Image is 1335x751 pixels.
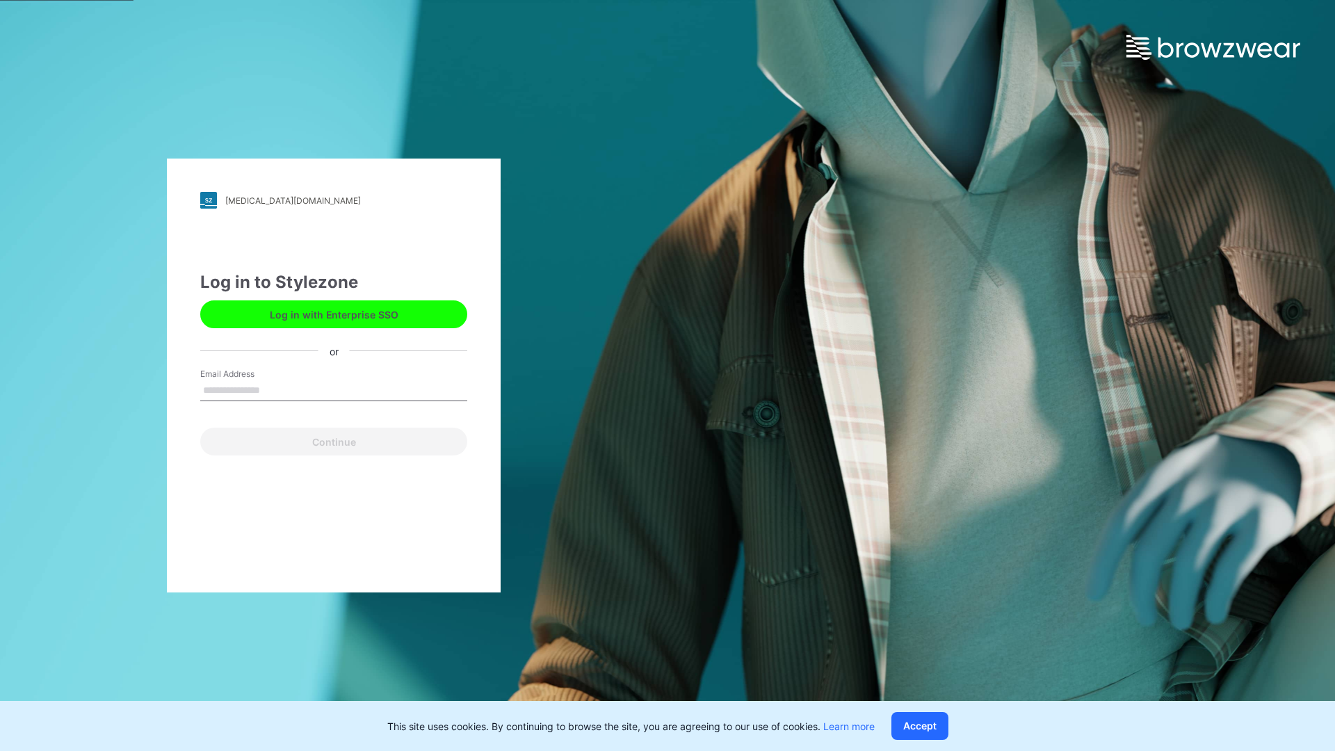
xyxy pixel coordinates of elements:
[200,270,467,295] div: Log in to Stylezone
[200,192,467,209] a: [MEDICAL_DATA][DOMAIN_NAME]
[225,195,361,206] div: [MEDICAL_DATA][DOMAIN_NAME]
[200,300,467,328] button: Log in with Enterprise SSO
[200,368,298,380] label: Email Address
[823,720,875,732] a: Learn more
[1126,35,1300,60] img: browzwear-logo.e42bd6dac1945053ebaf764b6aa21510.svg
[387,719,875,734] p: This site uses cookies. By continuing to browse the site, you are agreeing to our use of cookies.
[200,192,217,209] img: stylezone-logo.562084cfcfab977791bfbf7441f1a819.svg
[318,344,350,358] div: or
[891,712,948,740] button: Accept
